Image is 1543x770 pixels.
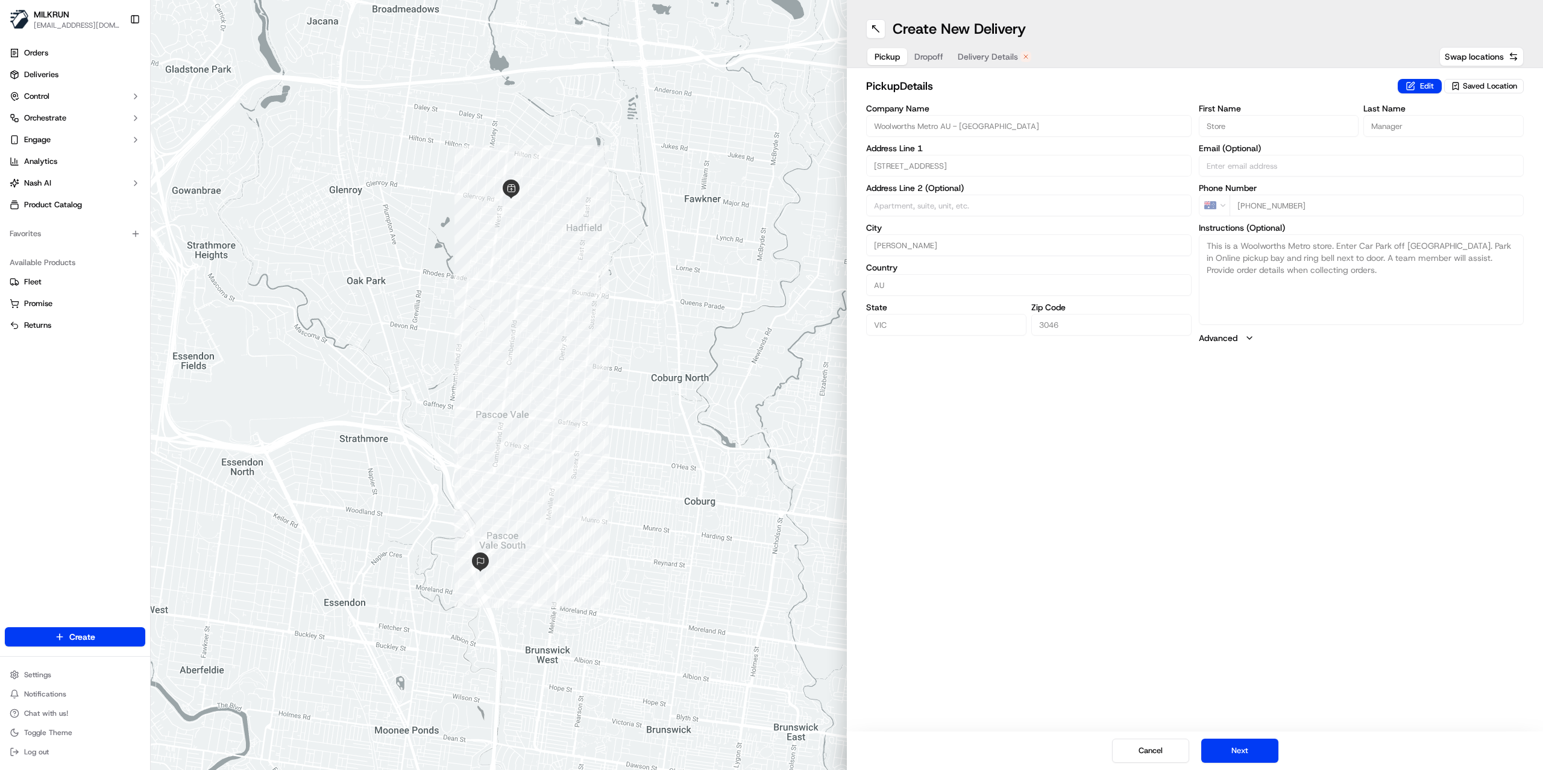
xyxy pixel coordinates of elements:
button: Control [5,87,145,106]
a: Promise [10,298,140,309]
label: State [866,303,1026,311]
span: Engage [24,134,51,145]
label: Zip Code [1031,303,1192,311]
span: Promise [24,298,52,309]
label: Instructions (Optional) [1199,224,1524,232]
button: MILKRUNMILKRUN[EMAIL_ADDRESS][DOMAIN_NAME] [5,5,125,34]
label: Advanced [1199,332,1237,344]
input: Enter state [866,314,1026,336]
input: Enter first name [1199,115,1359,137]
input: Enter email address [1199,155,1524,177]
span: Chat with us! [24,709,68,718]
a: Deliveries [5,65,145,84]
input: Enter city [866,234,1192,256]
span: Saved Location [1463,81,1517,92]
span: Control [24,91,49,102]
input: Enter last name [1363,115,1524,137]
button: Fleet [5,272,145,292]
button: Chat with us! [5,705,145,722]
button: Swap locations [1439,47,1524,66]
button: Advanced [1199,332,1524,344]
textarea: This is a Woolworths Metro store. Enter Car Park off [GEOGRAPHIC_DATA]. Park in Online pickup bay... [1199,234,1524,325]
h1: Create New Delivery [893,19,1026,39]
a: Analytics [5,152,145,171]
button: Saved Location [1444,78,1524,95]
button: Next [1201,739,1278,763]
button: [EMAIL_ADDRESS][DOMAIN_NAME] [34,20,120,30]
button: Engage [5,130,145,149]
a: Fleet [10,277,140,287]
span: Orders [24,48,48,58]
input: Enter phone number [1230,195,1524,216]
span: Analytics [24,156,57,167]
input: Enter company name [866,115,1192,137]
input: Enter address [866,155,1192,177]
label: Address Line 1 [866,144,1192,152]
button: Settings [5,666,145,683]
a: Product Catalog [5,195,145,214]
label: Last Name [1363,104,1524,113]
label: First Name [1199,104,1359,113]
span: Settings [24,670,51,680]
label: City [866,224,1192,232]
a: Returns [10,320,140,331]
span: Pickup [875,51,900,63]
input: Enter country [866,274,1192,296]
button: Promise [5,294,145,313]
label: Company Name [866,104,1192,113]
button: Nash AI [5,174,145,193]
button: Notifications [5,686,145,703]
span: Returns [24,320,51,331]
label: Address Line 2 (Optional) [866,184,1192,192]
span: Nash AI [24,178,51,189]
span: Dropoff [914,51,943,63]
a: Orders [5,43,145,63]
span: Toggle Theme [24,728,72,737]
button: Create [5,627,145,646]
label: Phone Number [1199,184,1524,192]
button: Toggle Theme [5,724,145,741]
span: Log out [24,747,49,757]
div: Available Products [5,253,145,272]
input: Enter zip code [1031,314,1192,336]
input: Apartment, suite, unit, etc. [866,195,1192,216]
button: Cancel [1112,739,1189,763]
span: Swap locations [1445,51,1504,63]
button: Edit [1398,79,1442,93]
button: MILKRUN [34,8,69,20]
img: MILKRUN [10,10,29,29]
span: Create [69,631,95,643]
div: Favorites [5,224,145,243]
span: Orchestrate [24,113,66,124]
button: Orchestrate [5,108,145,128]
span: Fleet [24,277,42,287]
span: Notifications [24,689,66,699]
label: Country [866,263,1192,272]
span: Delivery Details [958,51,1018,63]
span: Deliveries [24,69,58,80]
span: Product Catalog [24,199,82,210]
h2: pickup Details [866,78,1391,95]
button: Returns [5,316,145,335]
button: Log out [5,743,145,760]
label: Email (Optional) [1199,144,1524,152]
